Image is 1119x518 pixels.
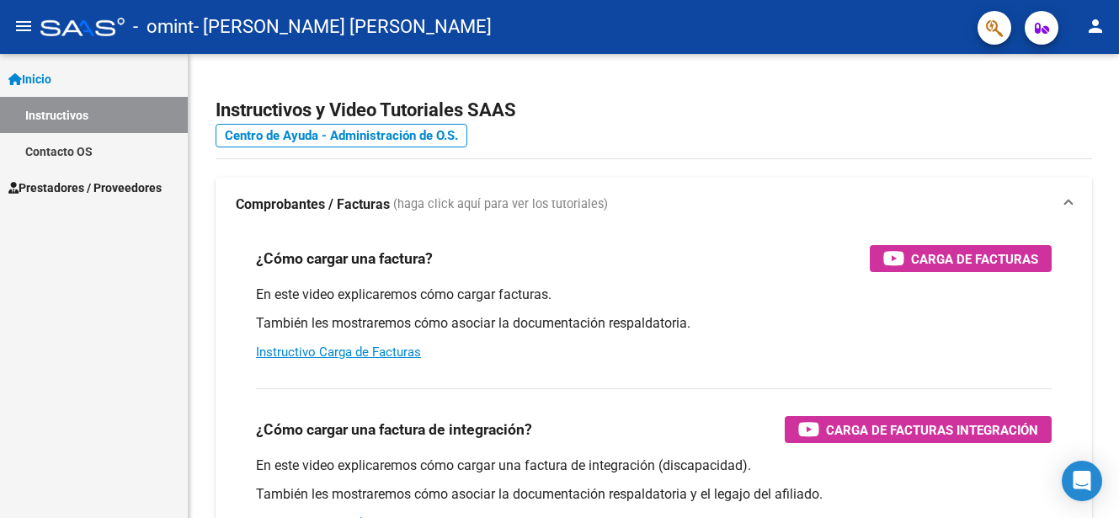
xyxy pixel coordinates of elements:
h3: ¿Cómo cargar una factura? [256,247,433,270]
a: Instructivo Carga de Facturas [256,344,421,360]
p: En este video explicaremos cómo cargar facturas. [256,286,1052,304]
span: Inicio [8,70,51,88]
h2: Instructivos y Video Tutoriales SAAS [216,94,1092,126]
span: - [PERSON_NAME] [PERSON_NAME] [194,8,492,45]
strong: Comprobantes / Facturas [236,195,390,214]
p: En este video explicaremos cómo cargar una factura de integración (discapacidad). [256,457,1052,475]
span: (haga click aquí para ver los tutoriales) [393,195,608,214]
a: Centro de Ayuda - Administración de O.S. [216,124,467,147]
button: Carga de Facturas Integración [785,416,1052,443]
h3: ¿Cómo cargar una factura de integración? [256,418,532,441]
span: Carga de Facturas [911,248,1038,270]
mat-icon: menu [13,16,34,36]
span: - omint [133,8,194,45]
span: Carga de Facturas Integración [826,419,1038,441]
span: Prestadores / Proveedores [8,179,162,197]
button: Carga de Facturas [870,245,1052,272]
p: También les mostraremos cómo asociar la documentación respaldatoria y el legajo del afiliado. [256,485,1052,504]
mat-expansion-panel-header: Comprobantes / Facturas (haga click aquí para ver los tutoriales) [216,178,1092,232]
mat-icon: person [1085,16,1106,36]
div: Open Intercom Messenger [1062,461,1102,501]
p: También les mostraremos cómo asociar la documentación respaldatoria. [256,314,1052,333]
